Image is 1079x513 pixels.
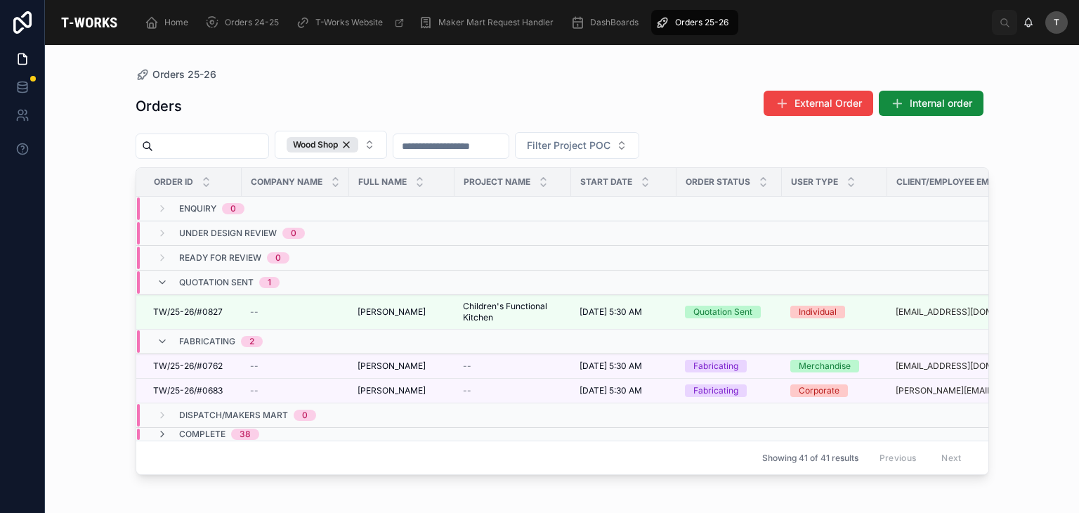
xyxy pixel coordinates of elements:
[910,96,972,110] span: Internal order
[438,17,554,28] span: Maker Mart Request Handler
[275,252,281,264] div: 0
[153,385,223,396] span: TW/25-26/#0683
[315,17,383,28] span: T-Works Website
[179,228,277,239] span: Under Design Review
[463,385,471,396] span: --
[580,306,668,318] a: [DATE] 5:30 AM
[764,91,873,116] button: External Order
[685,360,773,372] a: Fabricating
[140,10,198,35] a: Home
[154,176,193,188] span: Order ID
[358,306,446,318] a: [PERSON_NAME]
[358,385,426,396] span: [PERSON_NAME]
[693,360,738,372] div: Fabricating
[580,306,642,318] span: [DATE] 5:30 AM
[414,10,563,35] a: Maker Mart Request Handler
[580,361,668,372] a: [DATE] 5:30 AM
[179,277,254,288] span: Quotation Sent
[153,306,223,318] span: TW/25-26/#0827
[1054,17,1059,28] span: T
[179,203,216,214] span: Enquiry
[580,385,642,396] span: [DATE] 5:30 AM
[153,385,233,396] a: TW/25-26/#0683
[201,10,289,35] a: Orders 24-25
[249,336,254,347] div: 2
[240,429,251,440] div: 38
[463,361,563,372] a: --
[527,138,610,152] span: Filter Project POC
[358,385,446,396] a: [PERSON_NAME]
[685,306,773,318] a: Quotation Sent
[896,385,1021,396] a: [PERSON_NAME][EMAIL_ADDRESS][DOMAIN_NAME]
[164,17,188,28] span: Home
[794,96,862,110] span: External Order
[358,306,426,318] span: [PERSON_NAME]
[463,361,471,372] span: --
[693,384,738,397] div: Fabricating
[179,252,261,264] span: Ready for Review
[153,361,233,372] a: TW/25-26/#0762
[179,336,235,347] span: Fabricating
[464,176,530,188] span: Project Name
[799,306,837,318] div: Individual
[268,277,271,288] div: 1
[790,384,879,397] a: Corporate
[896,361,1021,372] a: [EMAIL_ADDRESS][DOMAIN_NAME]
[896,176,1002,188] span: Client/Employee Email
[693,306,752,318] div: Quotation Sent
[136,96,182,116] h1: Orders
[463,301,563,323] a: Children's Functional Kitchen
[287,137,358,152] div: Wood Shop
[250,361,341,372] a: --
[358,176,407,188] span: Full Name
[287,137,358,152] button: Unselect WOOD_SHOP
[580,176,632,188] span: Start Date
[250,306,341,318] a: --
[291,228,296,239] div: 0
[790,360,879,372] a: Merchandise
[250,361,259,372] span: --
[152,67,216,82] span: Orders 25-26
[799,360,851,372] div: Merchandise
[133,7,992,38] div: scrollable content
[302,410,308,421] div: 0
[250,306,259,318] span: --
[762,453,858,464] span: Showing 41 of 41 results
[896,306,1021,318] a: [EMAIL_ADDRESS][DOMAIN_NAME]
[136,67,216,82] a: Orders 25-26
[580,361,642,372] span: [DATE] 5:30 AM
[225,17,279,28] span: Orders 24-25
[153,361,223,372] span: TW/25-26/#0762
[879,91,983,116] button: Internal order
[251,176,322,188] span: Company Name
[686,176,750,188] span: Order Status
[566,10,648,35] a: DashBoards
[250,385,259,396] span: --
[675,17,728,28] span: Orders 25-26
[790,306,879,318] a: Individual
[358,361,446,372] a: [PERSON_NAME]
[153,306,233,318] a: TW/25-26/#0827
[580,385,668,396] a: [DATE] 5:30 AM
[515,132,639,159] button: Select Button
[179,429,225,440] span: Complete
[250,385,341,396] a: --
[358,361,426,372] span: [PERSON_NAME]
[685,384,773,397] a: Fabricating
[179,410,288,421] span: Dispatch/Makers Mart
[799,384,839,397] div: Corporate
[590,17,639,28] span: DashBoards
[56,11,122,34] img: App logo
[651,10,738,35] a: Orders 25-26
[791,176,838,188] span: User Type
[292,10,412,35] a: T-Works Website
[463,385,563,396] a: --
[275,131,387,159] button: Select Button
[230,203,236,214] div: 0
